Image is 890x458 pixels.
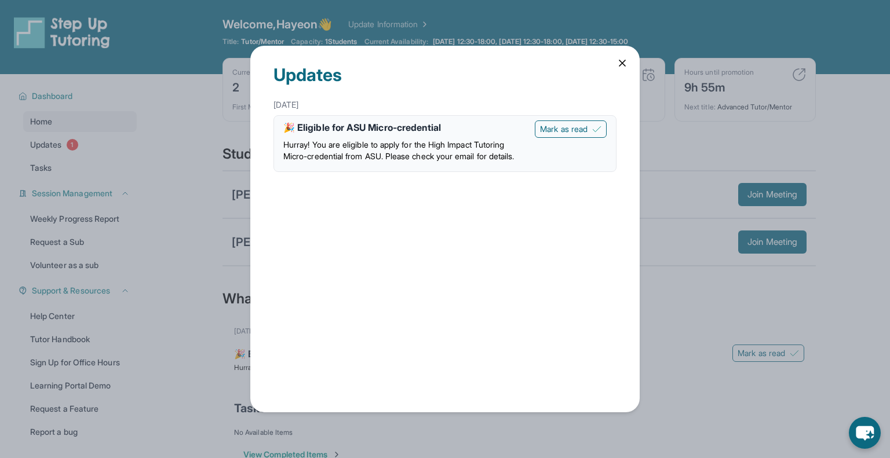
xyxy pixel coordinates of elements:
[849,417,881,449] button: chat-button
[540,123,588,135] span: Mark as read
[592,124,601,134] img: Mark as read
[273,94,617,115] div: [DATE]
[283,120,526,134] div: 🎉 Eligible for ASU Micro-credential
[283,140,514,161] span: Hurray! You are eligible to apply for the High Impact Tutoring Micro-credential from ASU. Please ...
[535,120,607,138] button: Mark as read
[273,46,617,94] div: Updates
